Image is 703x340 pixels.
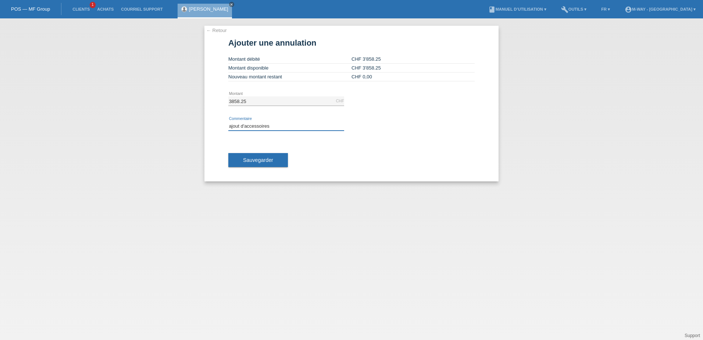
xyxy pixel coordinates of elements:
td: Montant débité [228,55,351,64]
td: Nouveau montant restant [228,72,351,81]
i: account_circle [625,6,632,13]
span: Sauvegarder [243,157,273,163]
a: Achats [93,7,117,11]
a: [PERSON_NAME] [189,6,228,12]
span: CHF 3'858.25 [351,65,381,71]
div: CHF [336,99,344,103]
i: close [230,3,233,6]
span: CHF 3'858.25 [351,56,381,62]
a: account_circlem-way - [GEOGRAPHIC_DATA] ▾ [621,7,699,11]
td: Montant disponible [228,64,351,72]
span: 1 [90,2,96,8]
a: POS — MF Group [11,6,50,12]
h1: Ajouter une annulation [228,38,475,47]
button: Sauvegarder [228,153,288,167]
a: bookManuel d’utilisation ▾ [485,7,550,11]
a: buildOutils ▾ [557,7,590,11]
a: FR ▾ [597,7,614,11]
i: book [488,6,496,13]
a: Support [685,333,700,338]
a: ← Retour [206,28,227,33]
i: build [561,6,568,13]
span: CHF 0,00 [351,74,372,79]
a: close [229,2,234,7]
a: Clients [69,7,93,11]
a: Courriel Support [117,7,166,11]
